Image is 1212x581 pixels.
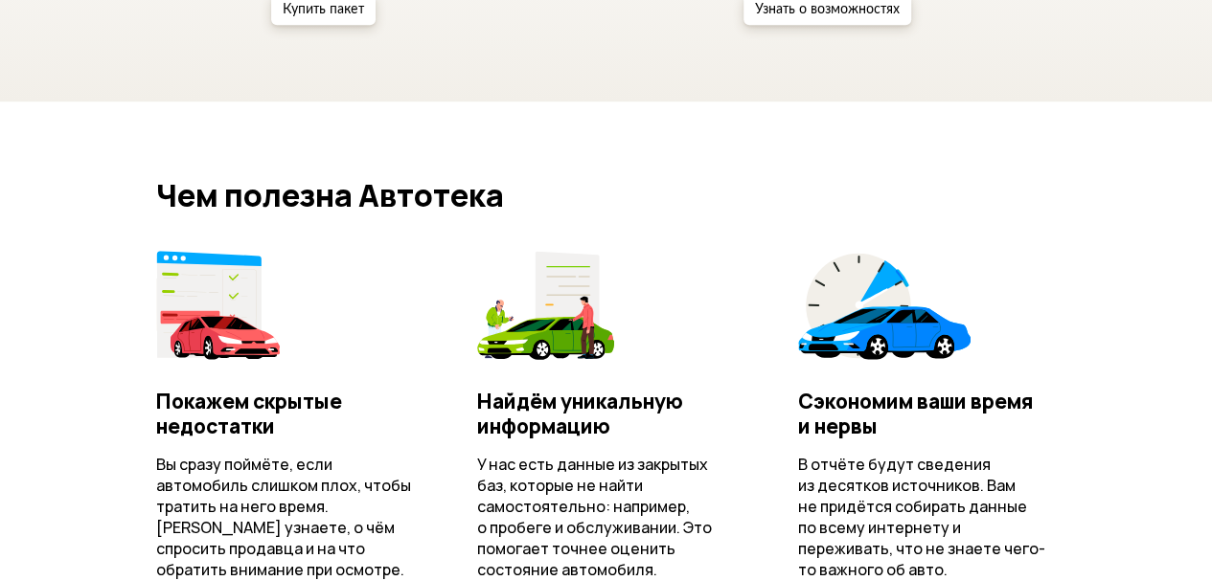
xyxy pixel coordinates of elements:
h4: Найдём уникальную информацию [477,389,736,438]
h2: Чем полезна Автотека [156,178,1057,212]
p: Вы сразу поймёте, если автомобиль слишком плох, чтобы тратить на него время. [PERSON_NAME] узнает... [156,454,415,580]
span: Узнать о возможностях [755,3,900,16]
h4: Покажем скрытые недостатки [156,389,415,438]
p: В отчёте будут сведения из десятков источников. Вам не придётся собирать данные по всему интернет... [798,454,1057,580]
span: Купить пакет [283,3,364,16]
p: У нас есть данные из закрытых баз, которые не найти самостоятельно: например, о пробеге и обслужи... [477,454,736,580]
h4: Сэкономим ваши время и нервы [798,389,1057,438]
